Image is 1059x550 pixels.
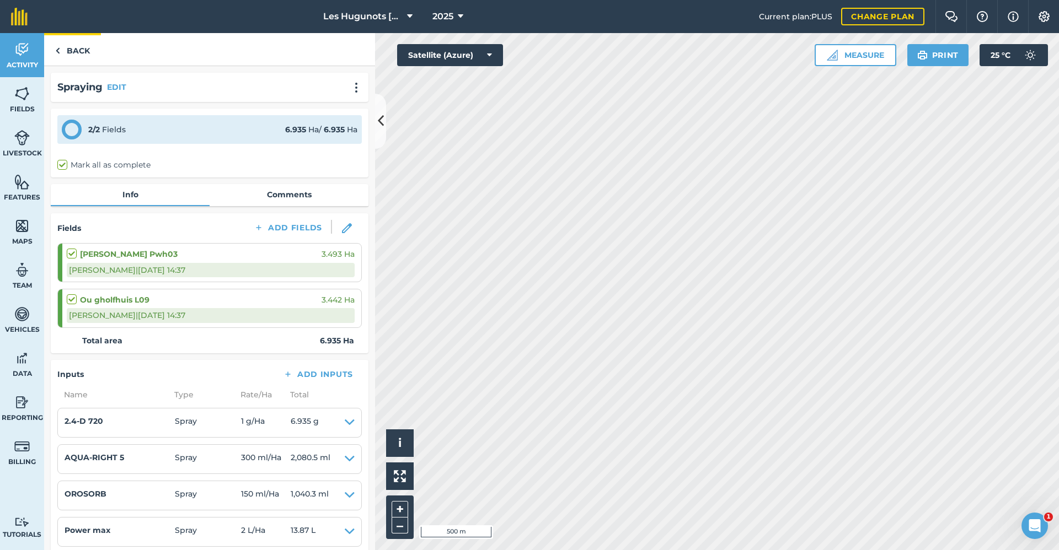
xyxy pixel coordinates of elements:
img: svg+xml;base64,PD94bWwgdmVyc2lvbj0iMS4wIiBlbmNvZGluZz0idXRmLTgiPz4KPCEtLSBHZW5lcmF0b3I6IEFkb2JlIE... [14,130,30,146]
strong: 6.935 Ha [320,335,354,347]
img: fieldmargin Logo [11,8,28,25]
span: 13.87 L [291,524,315,540]
img: Four arrows, one pointing top left, one top right, one bottom right and the last bottom left [394,470,406,482]
h4: OROSORB [65,488,175,500]
span: 2025 [432,10,453,23]
strong: Ou gholfhuis L09 [80,294,149,306]
button: Print [907,44,969,66]
strong: 6.935 [324,125,345,134]
button: Add Fields [245,220,331,235]
h4: AQUA-RIGHT 5 [65,451,175,463]
h4: 2.4-D 720 [65,415,175,427]
summary: OROSORBSpray150 ml/Ha1,040.3 ml [65,488,355,503]
img: svg+xml;base64,PD94bWwgdmVyc2lvbj0iMS4wIiBlbmNvZGluZz0idXRmLTgiPz4KPCEtLSBHZW5lcmF0b3I6IEFkb2JlIE... [14,517,30,527]
img: svg+xml;base64,PD94bWwgdmVyc2lvbj0iMS4wIiBlbmNvZGluZz0idXRmLTgiPz4KPCEtLSBHZW5lcmF0b3I6IEFkb2JlIE... [1019,44,1041,66]
span: i [398,436,402,450]
a: Info [51,184,210,205]
label: Mark all as complete [57,159,151,171]
img: svg+xml;base64,PD94bWwgdmVyc2lvbj0iMS4wIiBlbmNvZGluZz0idXRmLTgiPz4KPCEtLSBHZW5lcmF0b3I6IEFkb2JlIE... [14,306,30,322]
img: svg+xml;base64,PD94bWwgdmVyc2lvbj0iMS4wIiBlbmNvZGluZz0idXRmLTgiPz4KPCEtLSBHZW5lcmF0b3I6IEFkb2JlIE... [14,438,30,455]
button: EDIT [107,81,126,93]
span: 3.442 Ha [322,294,355,306]
span: Name [57,389,168,401]
span: 25 ° C [991,44,1010,66]
span: Spray [175,415,241,430]
img: svg+xml;base64,PHN2ZyB4bWxucz0iaHR0cDovL3d3dy53My5vcmcvMjAwMC9zdmciIHdpZHRoPSIyMCIgaGVpZ2h0PSIyNC... [350,82,363,93]
button: 25 °C [980,44,1048,66]
img: A cog icon [1037,11,1051,22]
span: Current plan : PLUS [759,10,832,23]
summary: 2.4-D 720Spray1 g/Ha6.935 g [65,415,355,430]
span: 1,040.3 ml [291,488,329,503]
strong: [PERSON_NAME] Pwh03 [80,248,178,260]
img: svg+xml;base64,PHN2ZyB4bWxucz0iaHR0cDovL3d3dy53My5vcmcvMjAwMC9zdmciIHdpZHRoPSIxNyIgaGVpZ2h0PSIxNy... [1008,10,1019,23]
img: A question mark icon [976,11,989,22]
img: svg+xml;base64,PHN2ZyB4bWxucz0iaHR0cDovL3d3dy53My5vcmcvMjAwMC9zdmciIHdpZHRoPSI5IiBoZWlnaHQ9IjI0Ii... [55,44,60,57]
span: Spray [175,451,241,467]
span: 2,080.5 ml [291,451,330,467]
strong: 6.935 [285,125,306,134]
img: svg+xml;base64,PHN2ZyB4bWxucz0iaHR0cDovL3d3dy53My5vcmcvMjAwMC9zdmciIHdpZHRoPSI1NiIgaGVpZ2h0PSI2MC... [14,85,30,102]
span: Total [284,389,309,401]
span: Les Hugunots [GEOGRAPHIC_DATA] [323,10,403,23]
span: Spray [175,488,241,503]
img: Ruler icon [827,50,838,61]
img: svg+xml;base64,PHN2ZyB4bWxucz0iaHR0cDovL3d3dy53My5vcmcvMjAwMC9zdmciIHdpZHRoPSI1NiIgaGVpZ2h0PSI2MC... [14,218,30,234]
a: Comments [210,184,368,205]
div: [PERSON_NAME] | [DATE] 14:37 [67,263,355,277]
button: i [386,429,414,457]
img: svg+xml;base64,PHN2ZyB4bWxucz0iaHR0cDovL3d3dy53My5vcmcvMjAwMC9zdmciIHdpZHRoPSIxOSIgaGVpZ2h0PSIyNC... [917,48,928,62]
button: Measure [815,44,896,66]
img: svg+xml;base64,PHN2ZyB4bWxucz0iaHR0cDovL3d3dy53My5vcmcvMjAwMC9zdmciIHdpZHRoPSI1NiIgaGVpZ2h0PSI2MC... [14,174,30,190]
img: svg+xml;base64,PHN2ZyB3aWR0aD0iMTgiIGhlaWdodD0iMTgiIHZpZXdCb3g9IjAgMCAxOCAxOCIgZmlsbD0ibm9uZSIgeG... [342,223,352,233]
img: Two speech bubbles overlapping with the left bubble in the forefront [945,11,958,22]
span: 1 g / Ha [241,415,291,430]
button: Add Inputs [274,366,362,382]
strong: Total area [82,335,122,347]
span: Rate/ Ha [234,389,284,401]
span: Type [168,389,234,401]
a: Back [44,33,101,66]
h4: Fields [57,222,81,234]
button: Satellite (Azure) [397,44,503,66]
span: 300 ml / Ha [241,451,291,467]
div: Ha / Ha [285,123,357,136]
span: 3.493 Ha [322,248,355,260]
strong: 2 / 2 [88,125,100,134]
h4: Inputs [57,368,84,380]
summary: Power maxSpray2 L/Ha13.87 L [65,524,355,540]
span: Spray [175,524,241,540]
span: 1 [1044,513,1053,521]
h2: Spraying [57,79,103,95]
img: svg+xml;base64,PD94bWwgdmVyc2lvbj0iMS4wIiBlbmNvZGluZz0idXRmLTgiPz4KPCEtLSBHZW5lcmF0b3I6IEFkb2JlIE... [14,262,30,278]
img: svg+xml;base64,PD94bWwgdmVyc2lvbj0iMS4wIiBlbmNvZGluZz0idXRmLTgiPz4KPCEtLSBHZW5lcmF0b3I6IEFkb2JlIE... [14,394,30,411]
button: – [392,517,408,533]
iframe: Intercom live chat [1021,513,1048,539]
img: svg+xml;base64,PD94bWwgdmVyc2lvbj0iMS4wIiBlbmNvZGluZz0idXRmLTgiPz4KPCEtLSBHZW5lcmF0b3I6IEFkb2JlIE... [14,41,30,58]
button: + [392,501,408,517]
div: [PERSON_NAME] | [DATE] 14:37 [67,308,355,322]
span: 150 ml / Ha [241,488,291,503]
div: Fields [88,123,126,136]
span: 6.935 g [291,415,319,430]
h4: Power max [65,524,175,536]
img: svg+xml;base64,PD94bWwgdmVyc2lvbj0iMS4wIiBlbmNvZGluZz0idXRmLTgiPz4KPCEtLSBHZW5lcmF0b3I6IEFkb2JlIE... [14,350,30,366]
a: Change plan [841,8,924,25]
span: 2 L / Ha [241,524,291,540]
summary: AQUA-RIGHT 5Spray300 ml/Ha2,080.5 ml [65,451,355,467]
